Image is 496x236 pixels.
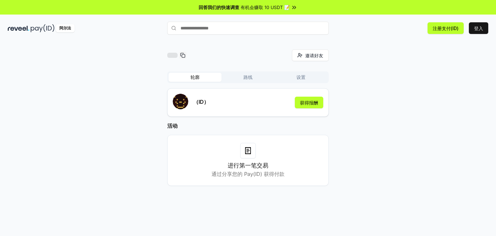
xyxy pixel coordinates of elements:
img: 付款编号 [31,24,55,32]
font: 阿尔法 [59,26,71,30]
font: 回答我们的快速调查 [199,5,239,10]
button: 获得报酬 [295,97,323,108]
font: 轮廓 [191,74,200,80]
font: 有机会赚取 10 USDT 📝 [241,5,290,10]
button: 邀请好友 [292,49,329,61]
button: 注册支付(ID) [428,22,464,34]
font: 登入 [474,26,483,31]
font: 设置 [296,74,305,80]
font: 进行第一笔交易 [228,162,268,169]
font: （ID） [193,99,209,105]
font: 获得报酬 [300,100,318,105]
img: 揭示黑暗 [8,24,29,32]
font: 邀请好友 [305,53,323,58]
font: 路线 [243,74,253,80]
font: 注册支付(ID) [433,26,459,31]
button: 登入 [469,22,488,34]
font: 通过分享您的 Pay(ID) 获得付款 [212,171,284,177]
font: 活动 [167,123,178,129]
